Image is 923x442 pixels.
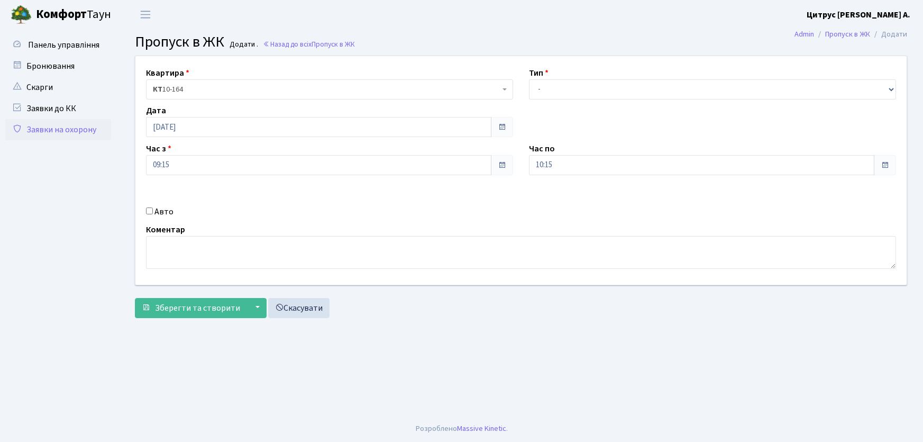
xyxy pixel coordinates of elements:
[529,67,549,79] label: Тип
[807,9,910,21] b: Цитрус [PERSON_NAME] А.
[263,39,355,49] a: Назад до всіхПропуск в ЖК
[146,104,166,117] label: Дата
[146,223,185,236] label: Коментар
[5,119,111,140] a: Заявки на охорону
[153,84,500,95] span: <b>КТ</b>&nbsp;&nbsp;&nbsp;&nbsp;10-164
[5,98,111,119] a: Заявки до КК
[36,6,111,24] span: Таун
[825,29,870,40] a: Пропуск в ЖК
[312,39,355,49] span: Пропуск в ЖК
[28,39,99,51] span: Панель управління
[36,6,87,23] b: Комфорт
[153,84,162,95] b: КТ
[135,31,224,52] span: Пропуск в ЖК
[807,8,910,21] a: Цитрус [PERSON_NAME] А.
[135,298,247,318] button: Зберегти та створити
[5,77,111,98] a: Скарги
[155,302,240,314] span: Зберегти та створити
[154,205,173,218] label: Авто
[870,29,907,40] li: Додати
[529,142,555,155] label: Час по
[146,79,513,100] span: <b>КТ</b>&nbsp;&nbsp;&nbsp;&nbsp;10-164
[146,67,189,79] label: Квартира
[227,40,258,49] small: Додати .
[779,23,923,46] nav: breadcrumb
[416,423,508,435] div: Розроблено .
[132,6,159,23] button: Переключити навігацію
[146,142,171,155] label: Час з
[5,56,111,77] a: Бронювання
[268,298,330,318] a: Скасувати
[457,423,506,434] a: Massive Kinetic
[11,4,32,25] img: logo.png
[794,29,814,40] a: Admin
[5,34,111,56] a: Панель управління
